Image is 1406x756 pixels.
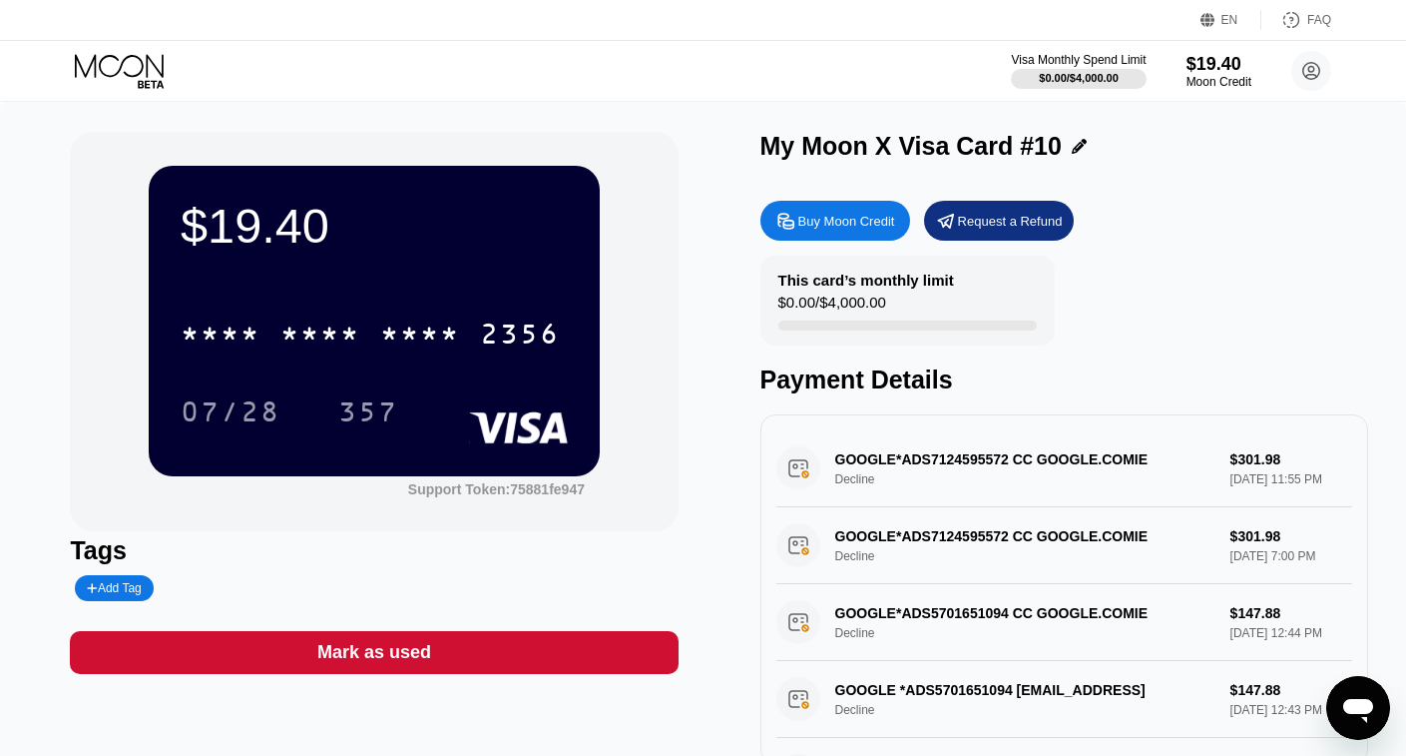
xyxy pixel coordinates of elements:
[1186,75,1251,89] div: Moon Credit
[778,294,886,321] div: $0.00 / $4,000.00
[778,272,954,289] div: This card’s monthly limit
[317,641,431,664] div: Mark as used
[70,631,678,674] div: Mark as used
[1261,10,1331,30] div: FAQ
[323,386,413,436] div: 357
[338,398,398,430] div: 357
[1011,53,1146,67] div: Visa Monthly Spend Limit
[760,132,1062,161] div: My Moon X Visa Card #10
[958,213,1063,230] div: Request a Refund
[1039,72,1119,84] div: $0.00 / $4,000.00
[181,198,568,254] div: $19.40
[166,386,295,436] div: 07/28
[924,201,1074,241] div: Request a Refund
[760,366,1368,394] div: Payment Details
[1200,10,1261,30] div: EN
[760,201,910,241] div: Buy Moon Credit
[75,575,153,601] div: Add Tag
[1186,54,1251,89] div: $19.40Moon Credit
[70,536,678,565] div: Tags
[1221,13,1238,27] div: EN
[408,481,585,497] div: Support Token:75881fe947
[1186,54,1251,75] div: $19.40
[1011,53,1146,89] div: Visa Monthly Spend Limit$0.00/$4,000.00
[87,581,141,595] div: Add Tag
[408,481,585,497] div: Support Token: 75881fe947
[1307,13,1331,27] div: FAQ
[480,321,560,353] div: 2356
[1326,676,1390,740] iframe: Tlačítko pro spuštění okna posílání zpráv
[798,213,895,230] div: Buy Moon Credit
[181,398,280,430] div: 07/28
